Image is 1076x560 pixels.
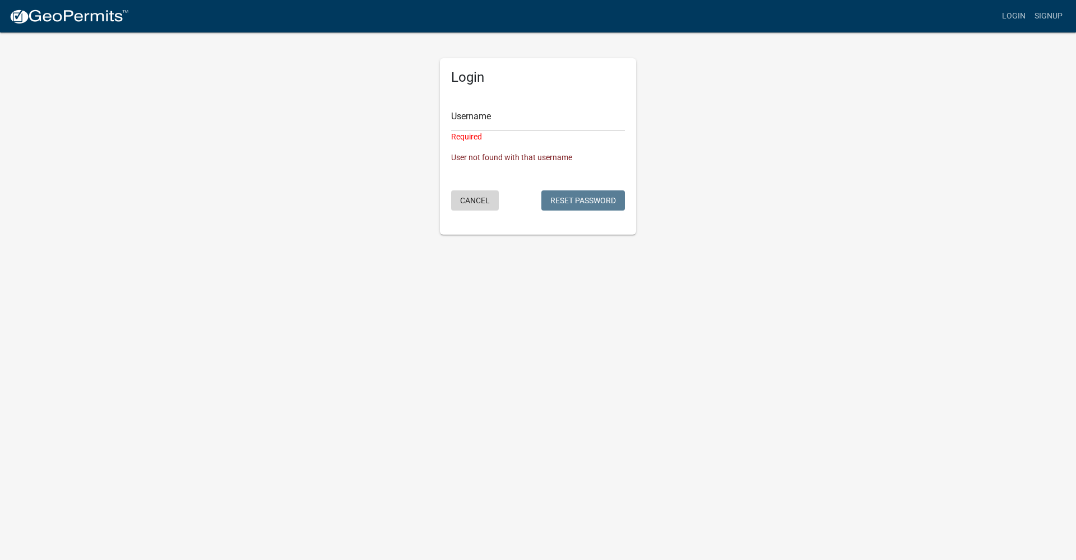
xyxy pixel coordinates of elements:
a: Login [998,6,1030,27]
h5: Login [451,69,625,86]
div: User not found with that username [451,152,625,164]
button: Cancel [451,190,499,211]
button: Reset Password [541,190,625,211]
div: Required [451,131,625,143]
a: Signup [1030,6,1067,27]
